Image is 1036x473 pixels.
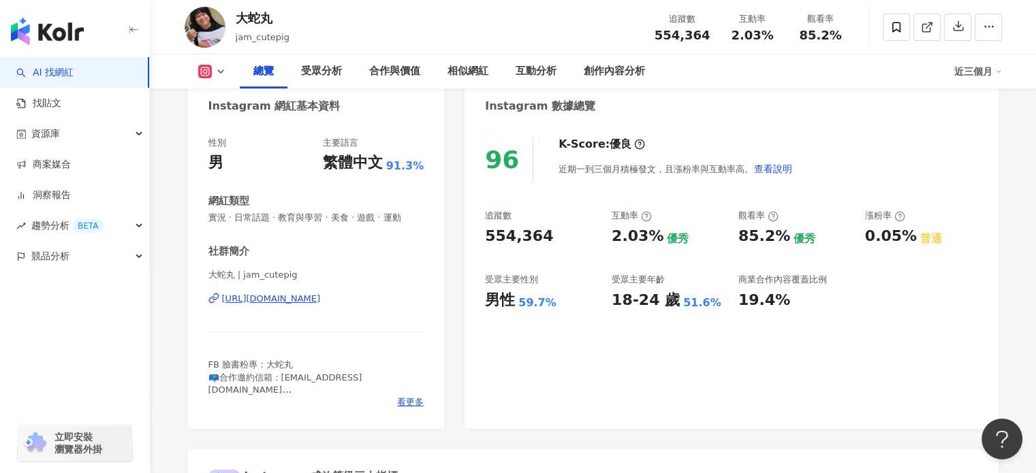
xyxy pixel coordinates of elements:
[516,63,556,80] div: 互動分析
[11,18,84,45] img: logo
[920,231,942,246] div: 普通
[731,29,773,42] span: 2.03%
[485,99,595,114] div: Instagram 數據總覽
[185,7,225,48] img: KOL Avatar
[222,293,321,305] div: [URL][DOMAIN_NAME]
[794,231,815,246] div: 優秀
[236,32,289,42] span: jam_cutepig
[31,241,69,272] span: 競品分析
[208,269,424,281] span: 大蛇丸 | jam_cutepig
[559,155,793,182] div: 近期一到三個月積極發文，且漲粉率與互動率高。
[485,290,515,311] div: 男性
[865,226,917,247] div: 0.05%
[799,29,841,42] span: 85.2%
[612,274,665,286] div: 受眾主要年齡
[208,212,424,224] span: 實況 · 日常話題 · 教育與學習 · 美食 · 遊戲 · 運動
[667,231,689,246] div: 優秀
[683,295,721,310] div: 51.6%
[369,63,420,80] div: 合作與價值
[208,244,249,259] div: 社群簡介
[865,210,905,222] div: 漲粉率
[655,28,710,42] span: 554,364
[738,274,827,286] div: 商業合作內容覆蓋比例
[584,63,645,80] div: 創作內容分析
[738,226,790,247] div: 85.2%
[397,396,424,408] span: 看更多
[31,210,104,241] span: 趨勢分析
[485,146,519,174] div: 96
[54,431,102,455] span: 立即安裝 瀏覽器外掛
[795,12,847,26] div: 觀看率
[323,137,358,149] div: 主要語言
[16,97,61,110] a: 找貼文
[16,158,71,172] a: 商案媒合
[31,118,60,149] span: 資源庫
[655,12,710,26] div: 追蹤數
[208,293,424,305] a: [URL][DOMAIN_NAME]
[612,290,680,311] div: 18-24 歲
[236,10,289,27] div: 大蛇丸
[18,425,132,461] a: chrome extension立即安裝 瀏覽器外掛
[22,432,48,454] img: chrome extension
[208,359,364,419] span: FB 臉書粉專：大蛇丸 📪合作邀約信箱：[EMAIL_ADDRESS][DOMAIN_NAME] 蛇丸品牌服飾都在這裡 @chaowan_tw ⬇️YouTube頻道⬇️
[485,274,538,286] div: 受眾主要性別
[208,137,226,149] div: 性別
[612,210,652,222] div: 互動率
[16,189,71,202] a: 洞察報告
[982,419,1022,459] iframe: Help Scout Beacon - Open
[253,63,274,80] div: 總覽
[727,12,779,26] div: 互動率
[738,210,779,222] div: 觀看率
[518,295,556,310] div: 59.7%
[753,155,793,182] button: 查看說明
[738,290,790,311] div: 19.4%
[754,163,792,174] span: 查看說明
[448,63,488,80] div: 相似網紅
[954,61,1002,82] div: 近三個月
[559,137,645,152] div: K-Score :
[72,219,104,233] div: BETA
[16,66,74,80] a: searchAI 找網紅
[612,226,663,247] div: 2.03%
[16,221,26,231] span: rise
[386,159,424,174] span: 91.3%
[208,152,223,174] div: 男
[485,226,553,247] div: 554,364
[208,194,249,208] div: 網紅類型
[301,63,342,80] div: 受眾分析
[485,210,512,222] div: 追蹤數
[208,99,341,114] div: Instagram 網紅基本資料
[610,137,631,152] div: 優良
[323,152,383,174] div: 繁體中文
